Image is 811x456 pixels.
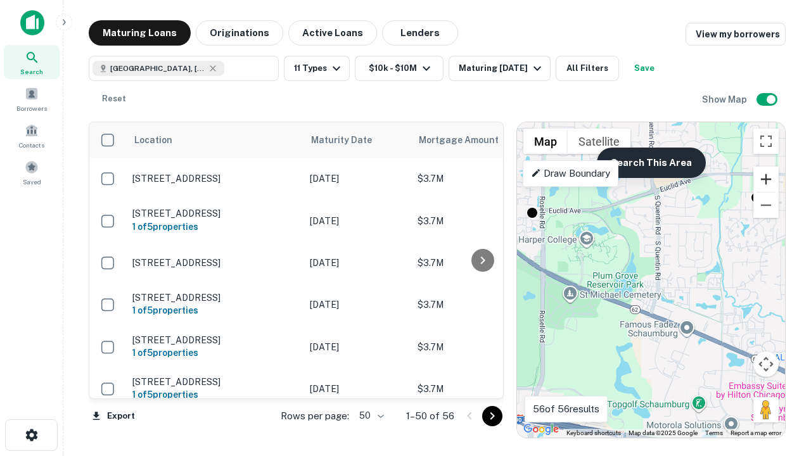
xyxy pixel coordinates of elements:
[4,118,60,153] a: Contacts
[568,129,630,154] button: Show satellite imagery
[196,20,283,46] button: Originations
[517,122,785,438] div: 0 0
[310,214,405,228] p: [DATE]
[419,132,515,148] span: Mortgage Amount
[624,56,665,81] button: Save your search to get updates of matches that match your search criteria.
[132,334,297,346] p: [STREET_ADDRESS]
[311,132,388,148] span: Maturity Date
[482,406,502,426] button: Go to next page
[132,376,297,388] p: [STREET_ADDRESS]
[556,56,619,81] button: All Filters
[303,122,411,158] th: Maturity Date
[23,177,41,187] span: Saved
[355,56,444,81] button: $10k - $10M
[89,407,138,426] button: Export
[597,148,706,178] button: Search This Area
[310,340,405,354] p: [DATE]
[459,61,545,76] div: Maturing [DATE]
[4,82,60,116] a: Borrowers
[686,23,786,46] a: View my borrowers
[566,429,621,438] button: Keyboard shortcuts
[748,314,811,375] iframe: Chat Widget
[418,340,544,354] p: $3.7M
[94,86,134,111] button: Reset
[132,303,297,317] h6: 1 of 5 properties
[284,56,350,81] button: 11 Types
[705,429,723,436] a: Terms (opens in new tab)
[418,172,544,186] p: $3.7M
[288,20,377,46] button: Active Loans
[753,129,779,154] button: Toggle fullscreen view
[16,103,47,113] span: Borrowers
[418,382,544,396] p: $3.7M
[310,256,405,270] p: [DATE]
[19,140,44,150] span: Contacts
[4,45,60,79] a: Search
[132,388,297,402] h6: 1 of 5 properties
[731,429,781,436] a: Report a map error
[411,122,551,158] th: Mortgage Amount
[132,346,297,360] h6: 1 of 5 properties
[418,214,544,228] p: $3.7M
[406,408,454,424] p: 1–50 of 56
[132,257,297,269] p: [STREET_ADDRESS]
[132,292,297,303] p: [STREET_ADDRESS]
[132,208,297,219] p: [STREET_ADDRESS]
[310,298,405,312] p: [DATE]
[132,173,297,184] p: [STREET_ADDRESS]
[533,402,599,417] p: 56 of 56 results
[753,193,779,218] button: Zoom out
[531,166,610,181] p: Draw Boundary
[449,56,551,81] button: Maturing [DATE]
[89,20,191,46] button: Maturing Loans
[110,63,205,74] span: [GEOGRAPHIC_DATA], [GEOGRAPHIC_DATA]
[281,408,349,424] p: Rows per page:
[418,256,544,270] p: $3.7M
[382,20,458,46] button: Lenders
[310,172,405,186] p: [DATE]
[753,397,779,422] button: Drag Pegman onto the map to open Street View
[4,155,60,189] a: Saved
[132,220,297,234] h6: 1 of 5 properties
[354,407,386,425] div: 50
[134,132,172,148] span: Location
[20,66,43,77] span: Search
[753,167,779,192] button: Zoom in
[126,122,303,158] th: Location
[702,92,749,106] h6: Show Map
[629,429,698,436] span: Map data ©2025 Google
[523,129,568,154] button: Show street map
[520,421,562,438] a: Open this area in Google Maps (opens a new window)
[310,382,405,396] p: [DATE]
[418,298,544,312] p: $3.7M
[520,421,562,438] img: Google
[20,10,44,35] img: capitalize-icon.png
